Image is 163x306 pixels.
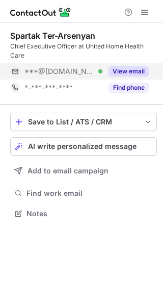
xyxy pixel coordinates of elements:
[26,209,153,218] span: Notes
[10,31,95,41] div: Spartak Ter-Arsenyan
[10,186,157,200] button: Find work email
[28,118,139,126] div: Save to List / ATS / CRM
[24,67,95,76] span: ***@[DOMAIN_NAME]
[10,113,157,131] button: save-profile-one-click
[10,42,157,60] div: Chief Executive Officer at United Home Health Care
[108,66,149,76] button: Reveal Button
[28,167,108,175] span: Add to email campaign
[10,6,71,18] img: ContactOut v5.3.10
[28,142,137,150] span: AI write personalized message
[10,162,157,180] button: Add to email campaign
[10,137,157,156] button: AI write personalized message
[108,83,149,93] button: Reveal Button
[26,189,153,198] span: Find work email
[10,207,157,221] button: Notes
